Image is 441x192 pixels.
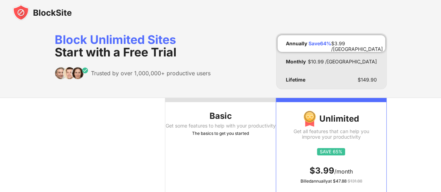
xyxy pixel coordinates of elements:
div: The basics to get you started [165,130,276,137]
img: trusted-by.svg [55,67,89,79]
div: Save 64 % [309,41,331,46]
div: Get some features to help with your productivity [165,123,276,129]
span: $ 3.99 [310,166,334,176]
div: Billed annually at $ 47.88 [284,178,378,185]
span: $ 131.88 [347,178,362,184]
img: img-premium-medal [303,110,316,127]
div: /month [284,165,378,176]
div: Trusted by over 1,000,000+ productive users [91,70,211,77]
img: blocksite-icon-black.svg [13,4,72,21]
img: save65.svg [317,148,345,155]
div: $ 149.90 [358,77,377,83]
div: Get all features that can help you improve your productivity [284,129,378,140]
div: Basic [165,110,276,122]
div: Annually [286,41,307,46]
span: Start with a Free Trial [55,45,176,59]
div: $ 3.99 /[GEOGRAPHIC_DATA] [331,41,383,46]
div: Lifetime [286,77,305,83]
div: Block Unlimited Sites [55,33,211,59]
div: Monthly [286,59,306,64]
div: $ 10.99 /[GEOGRAPHIC_DATA] [308,59,377,64]
div: Unlimited [284,110,378,127]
